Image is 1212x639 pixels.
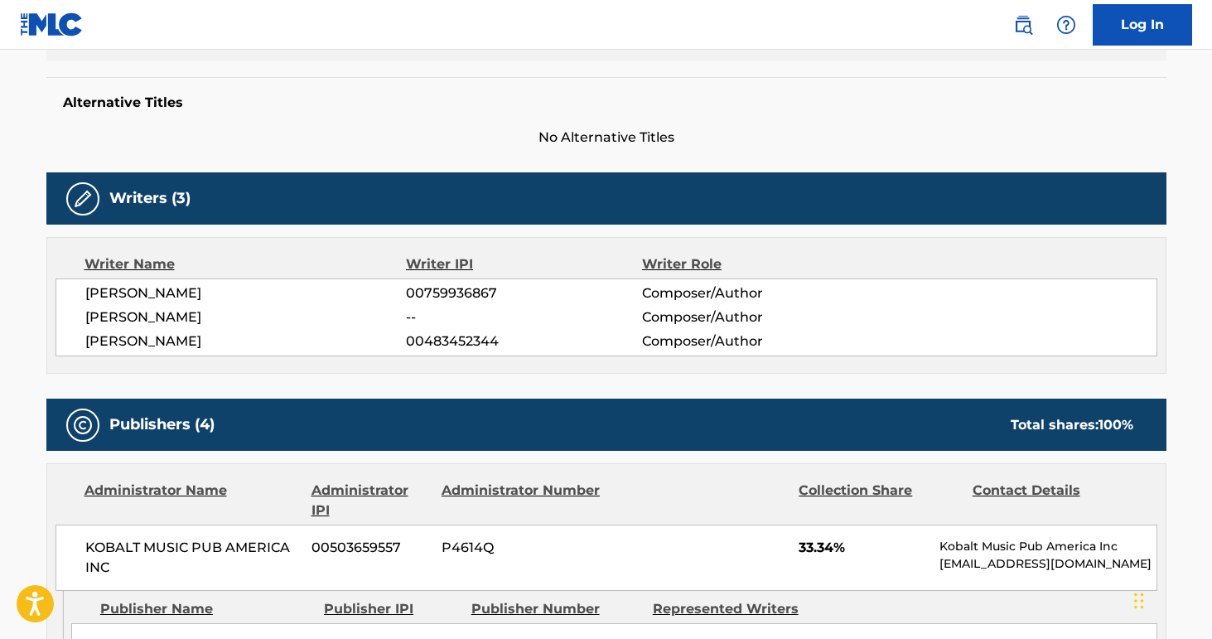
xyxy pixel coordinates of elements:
p: Kobalt Music Pub America Inc [939,538,1156,555]
span: Composer/Author [642,283,857,303]
span: -- [406,307,641,327]
span: Composer/Author [642,307,857,327]
span: Composer/Author [642,332,857,351]
span: 00759936867 [406,283,641,303]
div: Publisher Number [471,599,640,619]
div: Administrator Number [442,481,602,520]
span: 33.34% [799,538,927,558]
span: [PERSON_NAME] [85,332,407,351]
span: 00483452344 [406,332,641,351]
img: help [1056,15,1076,35]
div: Drag [1134,576,1144,626]
div: Collection Share [799,481,959,520]
span: 100 % [1099,417,1133,433]
div: Administrator IPI [311,481,429,520]
iframe: Chat Widget [1129,559,1212,639]
div: Administrator Name [85,481,299,520]
img: search [1013,15,1033,35]
div: Publisher Name [100,599,311,619]
div: Total shares: [1011,415,1133,435]
h5: Publishers (4) [109,415,215,434]
span: KOBALT MUSIC PUB AMERICA INC [85,538,300,578]
div: Writer Name [85,254,407,274]
h5: Alternative Titles [63,94,1150,111]
img: Publishers [73,415,93,435]
span: No Alternative Titles [46,128,1166,148]
span: [PERSON_NAME] [85,283,407,303]
div: Represented Writers [653,599,822,619]
h5: Writers (3) [109,189,191,208]
span: 00503659557 [311,538,429,558]
img: Writers [73,189,93,209]
a: Public Search [1007,8,1040,41]
div: Writer Role [642,254,857,274]
a: Log In [1093,4,1192,46]
div: Contact Details [973,481,1133,520]
span: [PERSON_NAME] [85,307,407,327]
span: P4614Q [442,538,602,558]
img: MLC Logo [20,12,84,36]
div: Help [1050,8,1083,41]
p: [EMAIL_ADDRESS][DOMAIN_NAME] [939,555,1156,573]
div: Publisher IPI [324,599,459,619]
div: Writer IPI [406,254,642,274]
